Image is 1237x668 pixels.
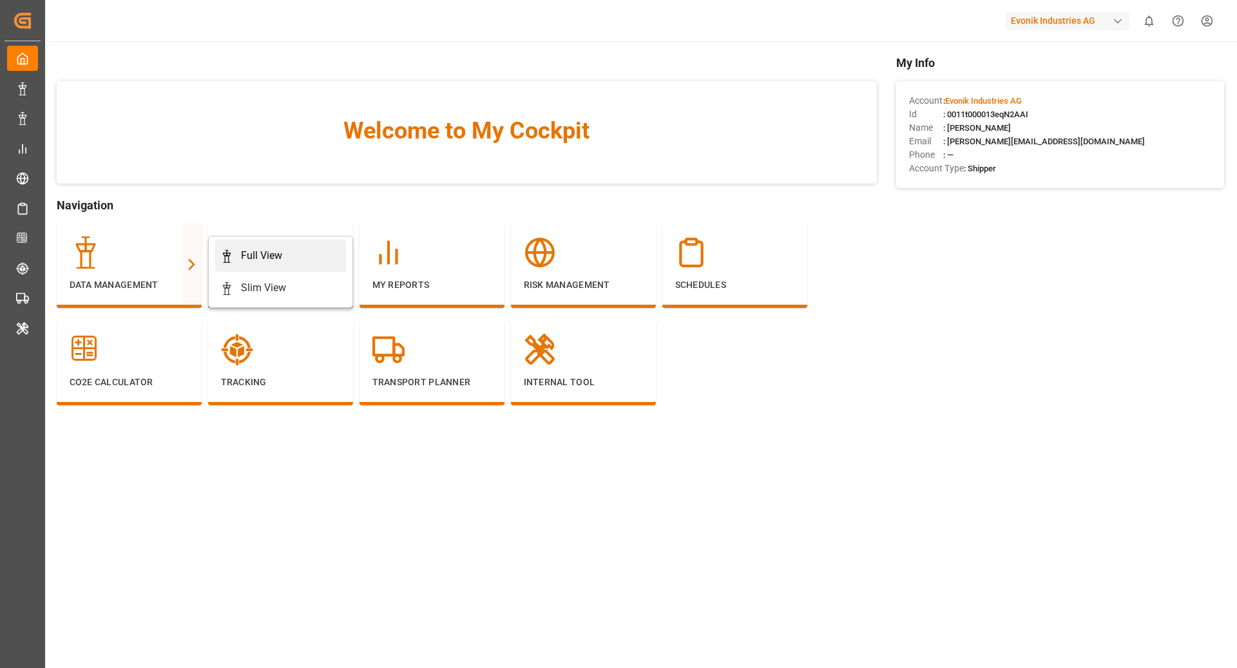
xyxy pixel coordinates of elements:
a: Slim View [215,272,346,304]
span: : [PERSON_NAME] [943,123,1011,133]
span: Name [909,121,943,135]
span: : [PERSON_NAME][EMAIL_ADDRESS][DOMAIN_NAME] [943,137,1145,146]
span: Id [909,108,943,121]
span: Phone [909,148,943,162]
span: Navigation [57,196,877,214]
span: Email [909,135,943,148]
span: Evonik Industries AG [945,96,1022,106]
button: show 0 new notifications [1135,6,1164,35]
button: Help Center [1164,6,1193,35]
span: : Shipper [964,164,996,173]
button: Evonik Industries AG [1006,8,1135,33]
span: Welcome to My Cockpit [82,113,851,148]
p: Internal Tool [524,376,643,389]
p: Schedules [675,278,794,292]
a: Full View [215,240,346,272]
p: My Reports [372,278,492,292]
p: CO2e Calculator [70,376,189,389]
div: Slim View [241,280,286,296]
span: Account Type [909,162,964,175]
span: My Info [896,54,1224,72]
div: Evonik Industries AG [1006,12,1129,30]
p: Risk Management [524,278,643,292]
span: : [943,96,1022,106]
p: Data Management [70,278,189,292]
span: Account [909,94,943,108]
span: : 0011t000013eqN2AAI [943,110,1028,119]
p: Transport Planner [372,376,492,389]
span: : — [943,150,954,160]
p: Tracking [221,376,340,389]
div: Full View [241,248,282,263]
